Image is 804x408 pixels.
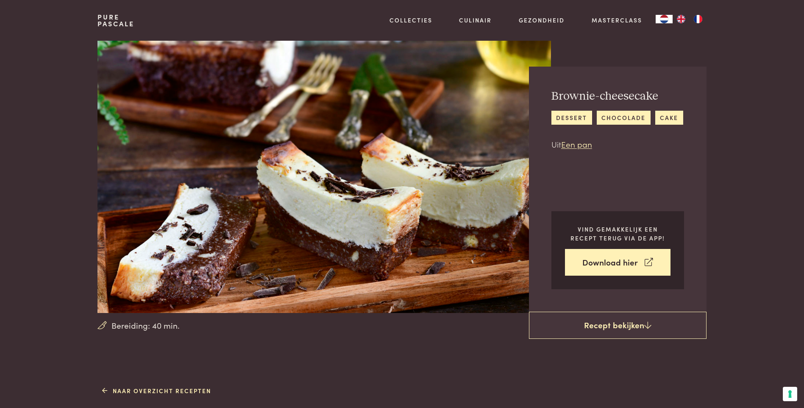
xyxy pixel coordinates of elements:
a: dessert [551,111,592,125]
a: Naar overzicht recepten [102,386,211,395]
button: Uw voorkeuren voor toestemming voor trackingtechnologieën [783,387,797,401]
a: FR [690,15,707,23]
a: Culinair [459,16,492,25]
a: Download hier [565,249,670,276]
p: Uit [551,138,683,151]
a: EN [673,15,690,23]
a: Masterclass [592,16,642,25]
a: cake [655,111,683,125]
p: Vind gemakkelijk een recept terug via de app! [565,225,670,242]
aside: Language selected: Nederlands [656,15,707,23]
a: Collecties [389,16,432,25]
a: PurePascale [97,14,134,27]
a: Recept bekijken [529,312,707,339]
h2: Brownie-cheesecake [551,89,683,104]
img: Brownie-cheesecake [97,41,551,313]
ul: Language list [673,15,707,23]
a: chocolade [597,111,651,125]
span: Bereiding: 40 min. [111,319,180,332]
a: Een pan [561,138,592,150]
a: NL [656,15,673,23]
a: Gezondheid [519,16,565,25]
div: Language [656,15,673,23]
